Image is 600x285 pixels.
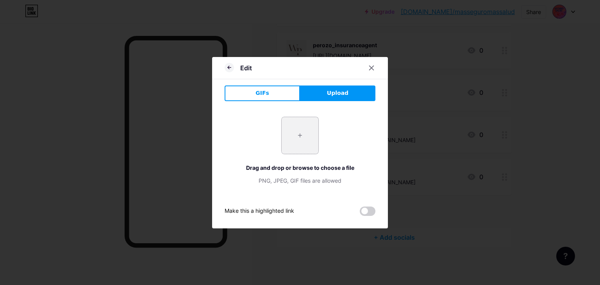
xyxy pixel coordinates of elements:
div: PNG, JPEG, GIF files are allowed [225,176,375,185]
button: GIFs [225,85,300,101]
span: GIFs [255,89,269,97]
span: Upload [327,89,348,97]
div: Make this a highlighted link [225,207,294,216]
div: Drag and drop or browse to choose a file [225,164,375,172]
button: Upload [300,85,375,101]
div: Edit [240,63,252,73]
